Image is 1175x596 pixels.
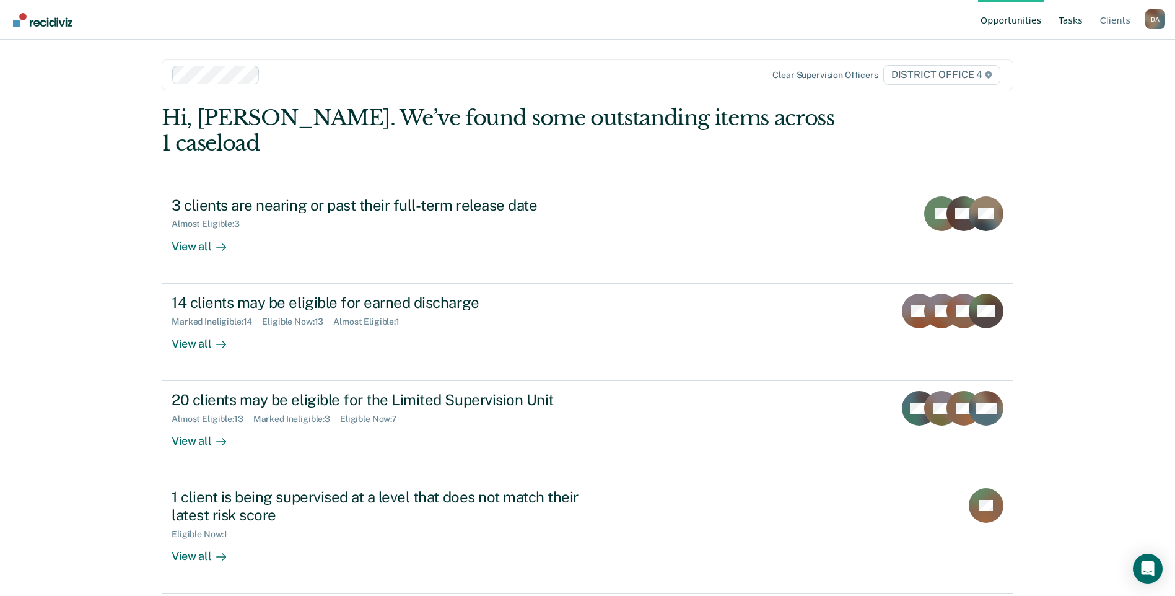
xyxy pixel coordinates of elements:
a: 1 client is being supervised at a level that does not match their latest risk scoreEligible Now:1... [162,478,1013,594]
div: Eligible Now : 1 [172,529,237,540]
div: Clear supervision officers [772,70,878,81]
div: View all [172,326,241,351]
div: 20 clients may be eligible for the Limited Supervision Unit [172,391,606,409]
div: Open Intercom Messenger [1133,554,1163,584]
a: 14 clients may be eligible for earned dischargeMarked Ineligible:14Eligible Now:13Almost Eligible... [162,284,1013,381]
img: Recidiviz [13,13,72,27]
div: Almost Eligible : 3 [172,219,250,229]
div: 1 client is being supervised at a level that does not match their latest risk score [172,488,606,524]
span: DISTRICT OFFICE 4 [883,65,1000,85]
div: Eligible Now : 13 [262,317,333,327]
div: Almost Eligible : 13 [172,414,253,424]
div: D A [1145,9,1165,29]
div: 14 clients may be eligible for earned discharge [172,294,606,312]
div: View all [172,229,241,253]
div: Marked Ineligible : 14 [172,317,262,327]
div: Hi, [PERSON_NAME]. We’ve found some outstanding items across 1 caseload [162,105,843,156]
a: 3 clients are nearing or past their full-term release dateAlmost Eligible:3View all [162,186,1013,284]
div: View all [172,540,241,564]
div: 3 clients are nearing or past their full-term release date [172,196,606,214]
div: Marked Ineligible : 3 [253,414,340,424]
button: Profile dropdown button [1145,9,1165,29]
div: Almost Eligible : 1 [333,317,409,327]
div: Eligible Now : 7 [340,414,407,424]
a: 20 clients may be eligible for the Limited Supervision UnitAlmost Eligible:13Marked Ineligible:3E... [162,381,1013,478]
div: View all [172,424,241,449]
